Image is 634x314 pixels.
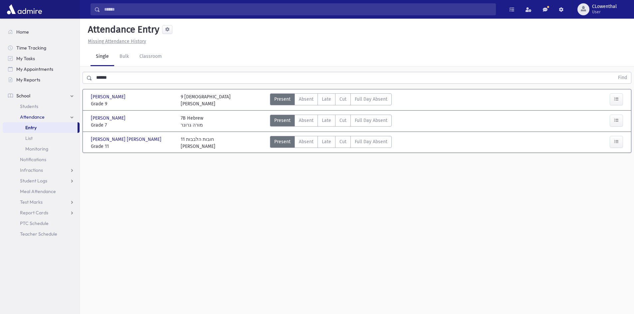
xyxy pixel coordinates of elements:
[3,197,80,207] a: Test Marks
[270,136,392,150] div: AttTypes
[100,3,496,15] input: Search
[3,64,80,74] a: My Appointments
[25,146,48,152] span: Monitoring
[322,138,331,145] span: Late
[91,136,163,143] span: [PERSON_NAME] [PERSON_NAME]
[20,167,43,173] span: Infractions
[20,220,49,226] span: PTC Schedule
[91,143,174,150] span: Grade 11
[274,117,291,124] span: Present
[181,115,203,129] div: 7B Hebrew מורה גרונר
[339,96,346,103] span: Cut
[16,66,53,72] span: My Appointments
[3,186,80,197] a: Meal Attendance
[16,29,29,35] span: Home
[3,218,80,229] a: PTC Schedule
[299,117,314,124] span: Absent
[274,138,291,145] span: Present
[322,96,331,103] span: Late
[85,24,159,35] h5: Attendance Entry
[339,117,346,124] span: Cut
[181,136,215,150] div: 11 חובות הלבבות [PERSON_NAME]
[3,207,80,218] a: Report Cards
[355,138,387,145] span: Full Day Absent
[20,188,56,194] span: Meal Attendance
[339,138,346,145] span: Cut
[25,135,33,141] span: List
[20,231,57,237] span: Teacher Schedule
[20,157,46,162] span: Notifications
[3,90,80,101] a: School
[592,9,617,15] span: User
[20,199,43,205] span: Test Marks
[91,115,127,122] span: [PERSON_NAME]
[16,77,40,83] span: My Reports
[16,93,30,99] span: School
[322,117,331,124] span: Late
[91,122,174,129] span: Grade 7
[3,165,80,175] a: Infractions
[274,96,291,103] span: Present
[3,112,80,122] a: Attendance
[270,93,392,107] div: AttTypes
[25,125,37,131] span: Entry
[3,27,80,37] a: Home
[16,45,46,51] span: Time Tracking
[355,117,387,124] span: Full Day Absent
[134,48,167,66] a: Classroom
[91,48,114,66] a: Single
[3,101,80,112] a: Students
[299,96,314,103] span: Absent
[614,72,631,83] button: Find
[3,154,80,165] a: Notifications
[5,3,44,16] img: AdmirePro
[355,96,387,103] span: Full Day Absent
[3,133,80,144] a: List
[91,100,174,107] span: Grade 9
[3,74,80,85] a: My Reports
[20,178,47,184] span: Student Logs
[91,93,127,100] span: [PERSON_NAME]
[3,53,80,64] a: My Tasks
[3,144,80,154] a: Monitoring
[3,43,80,53] a: Time Tracking
[20,210,48,216] span: Report Cards
[114,48,134,66] a: Bulk
[3,175,80,186] a: Student Logs
[20,103,38,109] span: Students
[20,114,45,120] span: Attendance
[85,39,146,44] a: Missing Attendance History
[3,122,78,133] a: Entry
[16,55,35,61] span: My Tasks
[299,138,314,145] span: Absent
[3,229,80,239] a: Teacher Schedule
[270,115,392,129] div: AttTypes
[592,4,617,9] span: CLowenthal
[88,39,146,44] u: Missing Attendance History
[181,93,231,107] div: 9 [DEMOGRAPHIC_DATA] [PERSON_NAME]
